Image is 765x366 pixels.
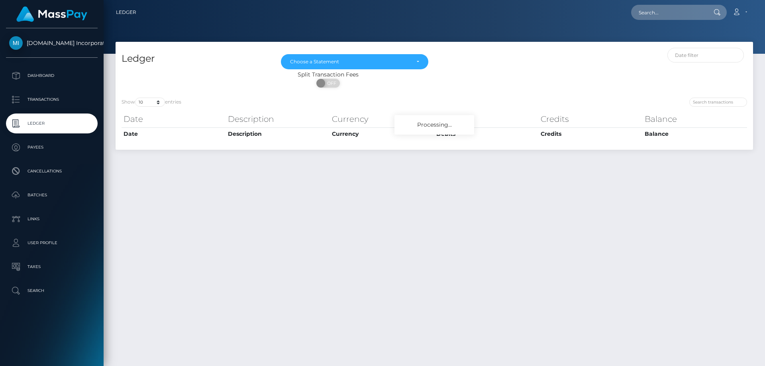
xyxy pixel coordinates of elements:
[9,285,94,297] p: Search
[434,111,539,127] th: Debits
[290,59,410,65] div: Choose a Statement
[226,127,330,140] th: Description
[9,165,94,177] p: Cancellations
[6,66,98,86] a: Dashboard
[631,5,706,20] input: Search...
[6,161,98,181] a: Cancellations
[9,213,94,225] p: Links
[116,4,136,21] a: Ledger
[394,115,474,135] div: Processing...
[6,209,98,229] a: Links
[116,70,541,79] div: Split Transaction Fees
[9,117,94,129] p: Ledger
[9,189,94,201] p: Batches
[689,98,747,107] input: Search transactions
[539,127,643,140] th: Credits
[667,48,744,63] input: Date filter
[9,261,94,273] p: Taxes
[330,111,434,127] th: Currency
[6,257,98,277] a: Taxes
[6,137,98,157] a: Payees
[6,90,98,110] a: Transactions
[330,127,434,140] th: Currency
[434,127,539,140] th: Debits
[16,6,87,22] img: MassPay Logo
[321,79,341,88] span: OFF
[9,141,94,153] p: Payees
[122,52,269,66] h4: Ledger
[135,98,165,107] select: Showentries
[643,111,747,127] th: Balance
[122,127,226,140] th: Date
[6,281,98,301] a: Search
[643,127,747,140] th: Balance
[122,98,181,107] label: Show entries
[6,185,98,205] a: Batches
[539,111,643,127] th: Credits
[281,54,428,69] button: Choose a Statement
[9,94,94,106] p: Transactions
[226,111,330,127] th: Description
[6,39,98,47] span: [DOMAIN_NAME] Incorporated
[6,233,98,253] a: User Profile
[122,111,226,127] th: Date
[9,237,94,249] p: User Profile
[6,114,98,133] a: Ledger
[9,36,23,50] img: Medley.com Incorporated
[9,70,94,82] p: Dashboard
